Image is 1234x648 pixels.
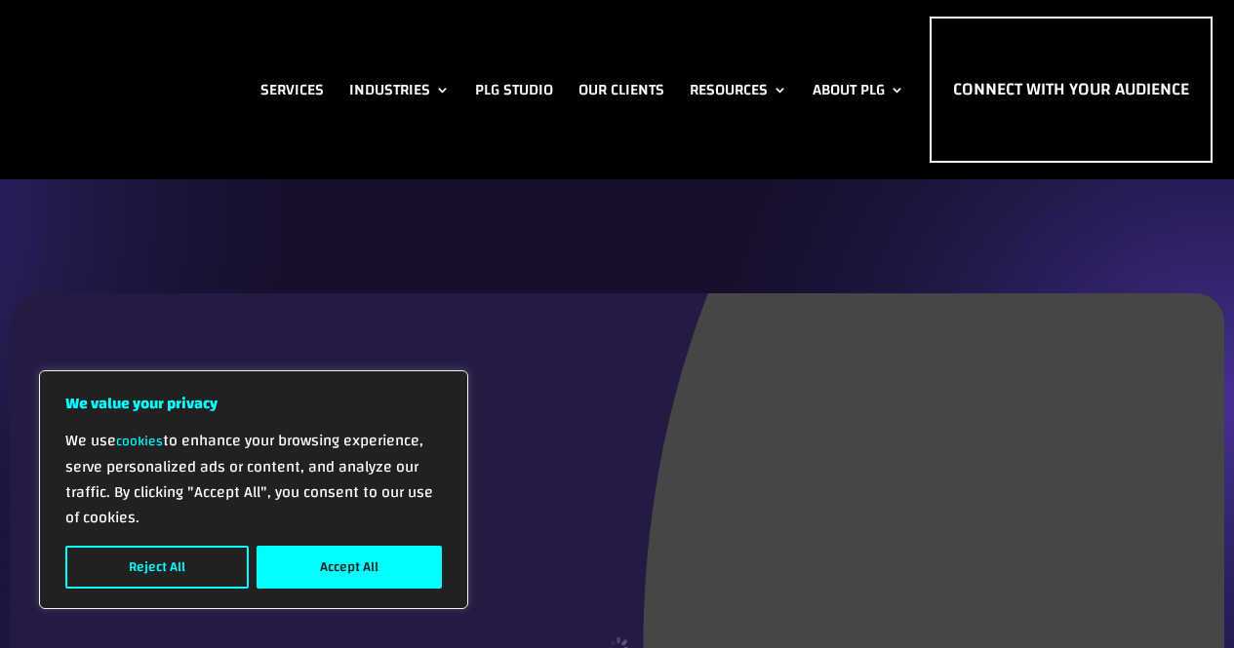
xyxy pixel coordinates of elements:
a: Connect with Your Audience [930,17,1213,163]
div: We value your privacy [39,370,468,609]
a: Industries [349,17,450,163]
button: Accept All [257,546,442,589]
p: We value your privacy [65,391,442,416]
a: cookies [116,429,163,454]
p: We use to enhance your browsing experience, serve personalized ads or content, and analyze our tr... [65,428,442,530]
a: Resources [690,17,787,163]
button: Reject All [65,546,249,589]
a: About PLG [813,17,904,163]
a: Services [260,17,324,163]
a: Our Clients [578,17,664,163]
a: PLG Studio [475,17,553,163]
